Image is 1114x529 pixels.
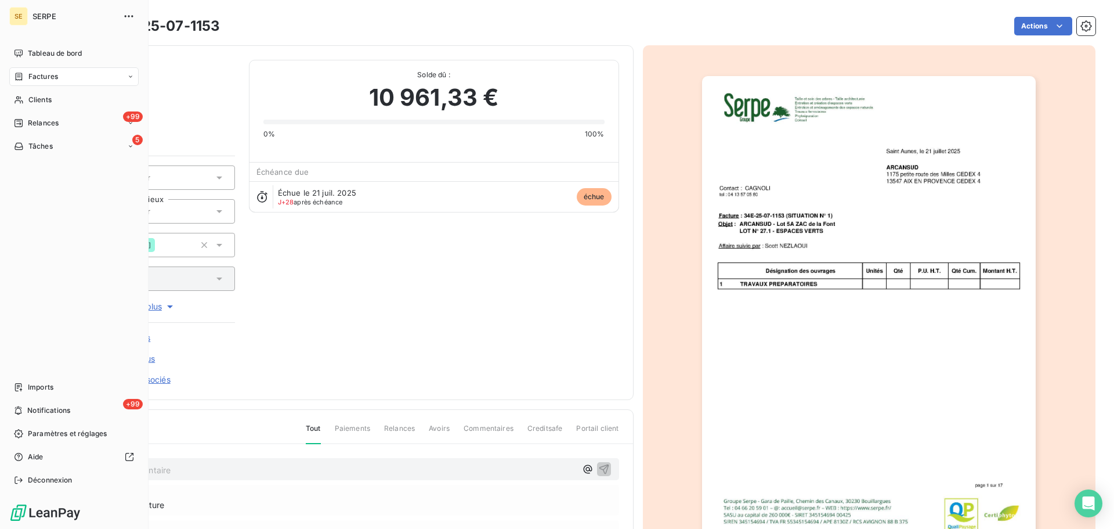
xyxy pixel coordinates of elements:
[28,141,53,152] span: Tâches
[369,80,499,115] span: 10 961,33 €
[123,399,143,409] span: +99
[9,448,139,466] a: Aide
[91,74,235,83] span: 41ARCANSUD
[9,114,139,132] a: +99Relances
[278,199,343,206] span: après échéance
[429,423,450,443] span: Avoirs
[384,423,415,443] span: Relances
[28,429,107,439] span: Paramètres et réglages
[9,503,81,522] img: Logo LeanPay
[1014,17,1072,35] button: Actions
[335,423,370,443] span: Paiements
[576,423,619,443] span: Portail client
[28,475,73,485] span: Déconnexion
[9,7,28,26] div: SE
[577,188,612,206] span: échue
[28,48,82,59] span: Tableau de bord
[9,67,139,86] a: Factures
[9,378,139,397] a: Imports
[28,71,58,82] span: Factures
[28,118,59,128] span: Relances
[9,137,139,156] a: 5Tâches
[28,382,53,393] span: Imports
[585,129,605,139] span: 100%
[9,44,139,63] a: Tableau de bord
[32,12,116,21] span: SERPE
[28,95,52,105] span: Clients
[70,300,235,313] button: Voir plus
[263,129,275,139] span: 0%
[278,188,356,197] span: Échue le 21 juil. 2025
[123,111,143,122] span: +99
[28,452,44,462] span: Aide
[263,70,605,80] span: Solde dû :
[27,405,70,416] span: Notifications
[132,135,143,145] span: 5
[9,424,139,443] a: Paramètres et réglages
[464,423,513,443] span: Commentaires
[9,91,139,109] a: Clients
[527,423,563,443] span: Creditsafe
[306,423,321,444] span: Tout
[1075,490,1102,517] div: Open Intercom Messenger
[129,301,176,312] span: Voir plus
[256,167,309,177] span: Échéance due
[108,16,220,37] h3: 34E-25-07-1153
[278,198,294,206] span: J+28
